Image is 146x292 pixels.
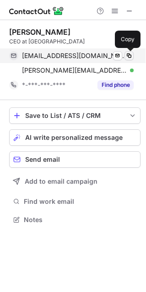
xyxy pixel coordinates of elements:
[24,216,137,224] span: Notes
[9,213,141,226] button: Notes
[25,134,123,141] span: AI write personalized message
[22,52,127,60] span: [EMAIL_ADDRESS][DOMAIN_NAME]
[9,129,141,146] button: AI write personalized message
[25,112,124,119] div: Save to List / ATS / CRM
[9,151,141,168] button: Send email
[9,107,141,124] button: save-profile-one-click
[97,80,134,90] button: Reveal Button
[9,37,141,46] div: CEO at [GEOGRAPHIC_DATA]
[24,197,137,206] span: Find work email
[9,195,141,208] button: Find work email
[9,5,64,16] img: ContactOut v5.3.10
[9,173,141,190] button: Add to email campaign
[9,27,70,37] div: [PERSON_NAME]
[25,156,60,163] span: Send email
[22,66,127,74] span: [PERSON_NAME][EMAIL_ADDRESS][PERSON_NAME][DOMAIN_NAME]
[25,178,97,185] span: Add to email campaign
